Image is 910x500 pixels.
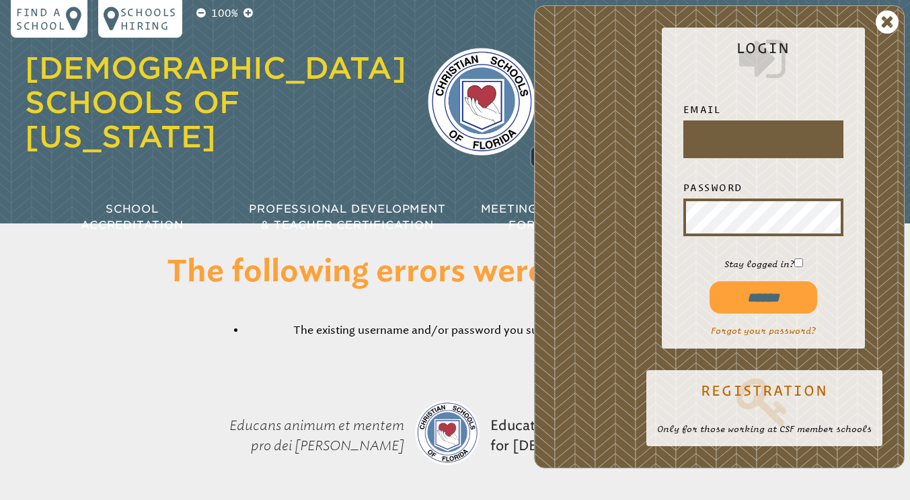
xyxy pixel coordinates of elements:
label: Password [683,180,843,196]
img: csf-logo-web-colors.png [428,48,535,155]
p: Educans animum et mentem pro dei [PERSON_NAME] [184,382,410,489]
p: 100% [208,5,241,22]
h2: Login [673,40,854,85]
p: Stay logged in? [673,258,854,271]
span: School Accreditation [81,203,183,231]
p: Find a school [16,5,66,32]
p: Only for those working at CSF member schools [657,423,872,435]
a: [DEMOGRAPHIC_DATA] Schools of [US_STATE] [25,50,406,154]
img: csf-logo-web-colors.png [415,400,480,465]
a: Registration [657,374,872,428]
label: Email [683,102,843,118]
a: Forgot your password? [711,326,816,336]
p: Schools Hiring [120,5,177,32]
span: Professional Development & Teacher Certification [249,203,445,231]
li: The existing username and/or password you submitted are not valid [245,322,692,338]
h1: The following errors were encountered [110,256,801,290]
span: Meetings & Workshops for Educators [481,203,645,231]
p: Educating hearts and minds for [DEMOGRAPHIC_DATA]’s glory [485,382,727,489]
